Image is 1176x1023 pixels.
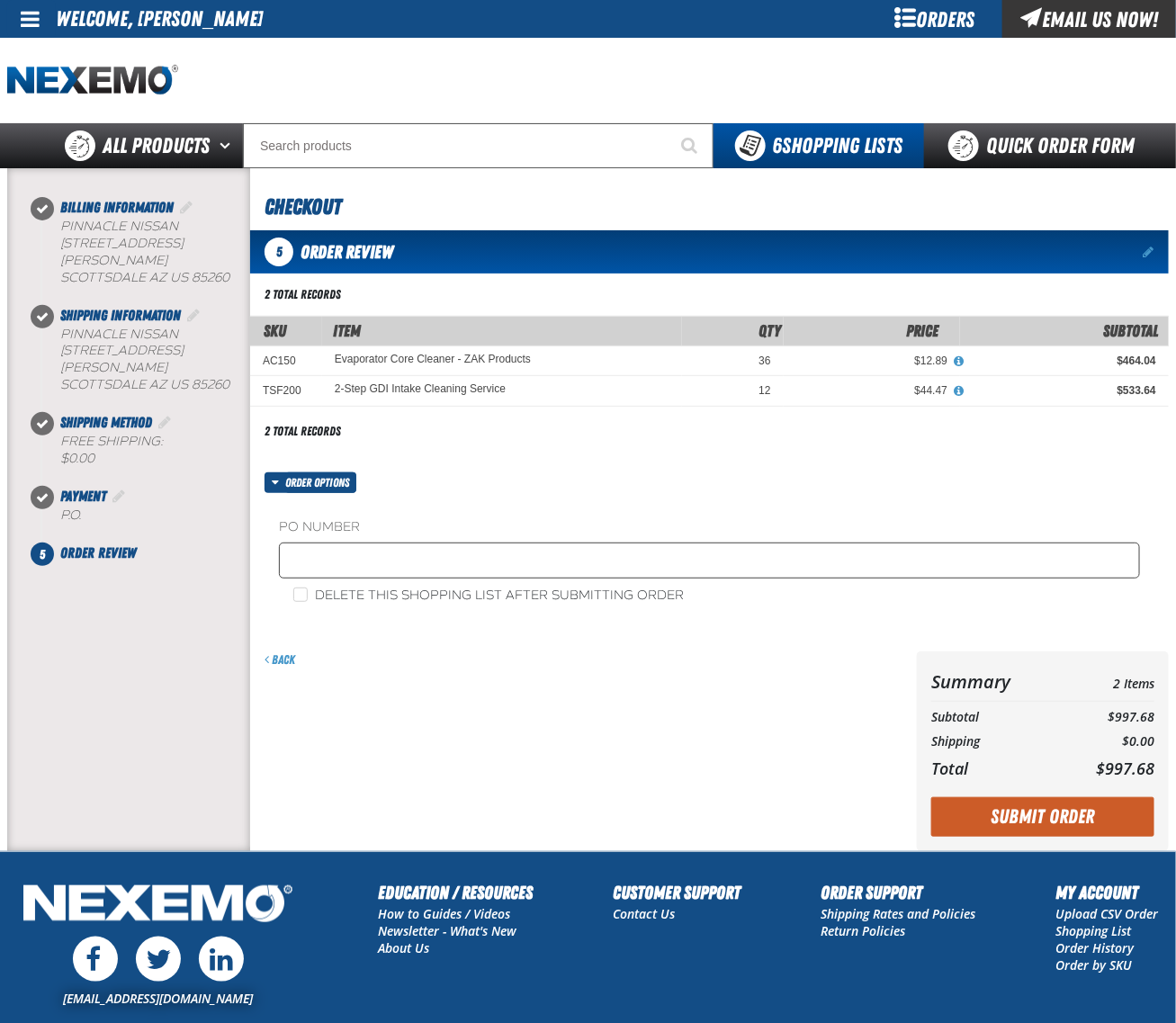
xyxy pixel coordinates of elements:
span: Order Review [60,544,136,561]
td: TSF200 [250,376,322,406]
span: $997.68 [1096,758,1154,779]
h2: Customer Support [613,879,741,906]
bdo: 85260 [192,377,229,392]
a: About Us [378,939,429,956]
a: Shipping Rates and Policies [821,905,975,922]
td: 2 Items [1060,666,1154,697]
span: Checkout [265,194,341,220]
a: Quick Order Form [924,123,1168,168]
div: P.O. [60,507,250,525]
span: 12 [759,384,770,397]
button: Start Searching [669,123,714,168]
th: Shipping [931,730,1060,754]
label: Delete this shopping list after submitting order [293,588,684,605]
input: Delete this shopping list after submitting order [293,588,308,602]
li: Shipping Method. Step 3 of 5. Completed [42,412,250,486]
h2: Order Support [821,879,975,906]
a: Edit Shipping Method [156,414,174,431]
span: Subtotal [1103,321,1158,340]
a: 2-Step GDI Intake Cleaning Service [335,383,506,396]
span: Pinnacle Nissan [60,327,178,342]
th: Subtotal [931,705,1060,730]
span: All Products [103,130,210,162]
a: Return Policies [821,922,905,939]
h2: Education / Resources [378,879,533,906]
bdo: 85260 [192,270,229,285]
a: Newsletter - What's New [378,922,516,939]
span: US [170,377,188,392]
span: Qty [759,321,782,340]
a: Evaporator Core Cleaner - ZAK Products [335,354,531,366]
span: 5 [31,543,54,566]
button: You have 6 Shopping Lists. Open to view details [714,123,924,168]
a: How to Guides / Videos [378,905,510,922]
button: Open All Products pages [213,123,243,168]
li: Payment. Step 4 of 5. Completed [42,486,250,543]
th: Total [931,754,1060,783]
h2: My Account [1055,879,1158,906]
div: Free Shipping: [60,434,250,468]
label: PO Number [279,519,1140,536]
span: Item [333,321,361,340]
span: Order Review [301,241,393,263]
button: Submit Order [931,797,1154,837]
img: Nexemo logo [7,65,178,96]
span: Payment [60,488,106,505]
a: Edit items [1143,246,1156,258]
a: Edit Shipping Information [184,307,202,324]
td: $997.68 [1060,705,1154,730]
span: [STREET_ADDRESS][PERSON_NAME] [60,236,184,268]
a: Edit Billing Information [177,199,195,216]
a: SKU [264,321,286,340]
span: SCOTTSDALE [60,377,146,392]
img: Nexemo Logo [18,879,298,932]
a: Order History [1055,939,1134,956]
div: 2 total records [265,286,341,303]
span: Shipping Method [60,414,152,431]
span: AZ [149,270,166,285]
span: US [170,270,188,285]
span: Pinnacle Nissan [60,219,178,234]
a: Contact Us [613,905,675,922]
span: 5 [265,238,293,266]
strong: $0.00 [60,451,94,466]
li: Order Review. Step 5 of 5. Not Completed [42,543,250,564]
span: 36 [759,354,770,367]
span: [STREET_ADDRESS][PERSON_NAME] [60,343,184,375]
a: Home [7,65,178,96]
a: [EMAIL_ADDRESS][DOMAIN_NAME] [63,990,253,1007]
nav: Checkout steps. Current step is Order Review. Step 5 of 5 [29,197,250,564]
span: Order options [285,472,356,493]
a: Edit Payment [110,488,128,505]
span: AZ [149,377,166,392]
div: $533.64 [973,383,1156,398]
div: $12.89 [796,354,947,368]
th: Summary [931,666,1060,697]
button: View All Prices for Evaporator Core Cleaner - ZAK Products [947,354,971,370]
input: Search [243,123,714,168]
span: Billing Information [60,199,174,216]
li: Billing Information. Step 1 of 5. Completed [42,197,250,305]
a: Upload CSV Order [1055,905,1158,922]
li: Shipping Information. Step 2 of 5. Completed [42,305,250,413]
button: Order options [265,472,356,493]
a: Order by SKU [1055,956,1132,974]
button: View All Prices for 2-Step GDI Intake Cleaning Service [947,383,971,399]
div: $464.04 [973,354,1156,368]
span: SCOTTSDALE [60,270,146,285]
a: Shopping List [1055,922,1131,939]
td: AC150 [250,346,322,376]
div: 2 total records [265,423,341,440]
a: Back [265,652,295,667]
strong: 6 [772,133,782,158]
div: $44.47 [796,383,947,398]
td: $0.00 [1060,730,1154,754]
span: Shopping Lists [772,133,902,158]
span: Price [906,321,938,340]
span: Shipping Information [60,307,181,324]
